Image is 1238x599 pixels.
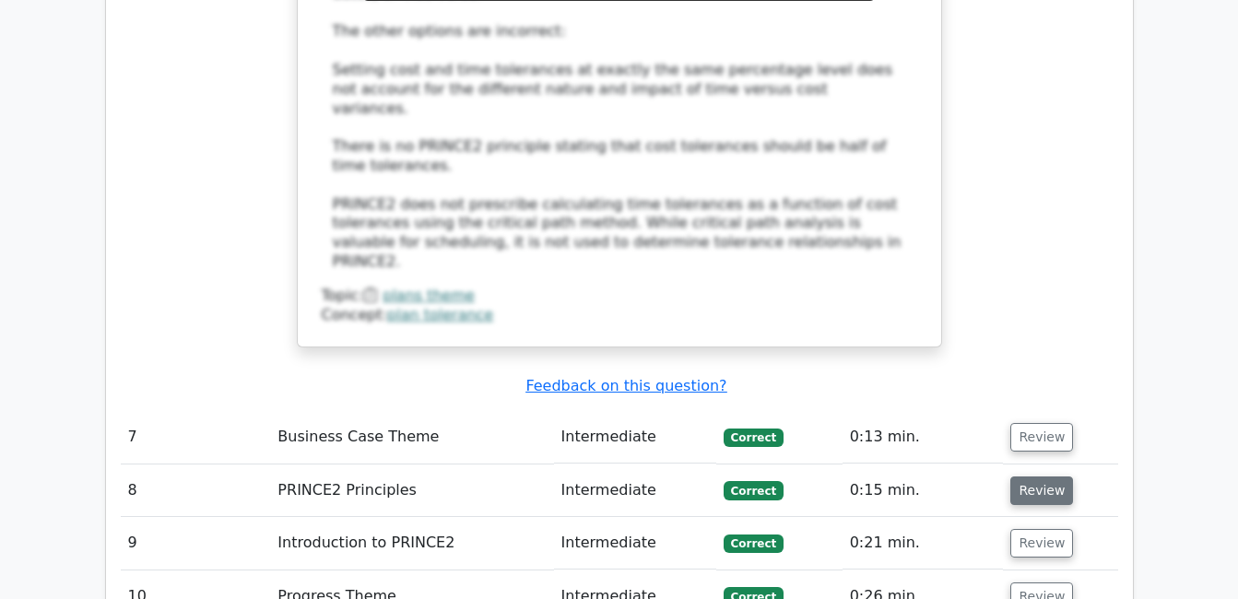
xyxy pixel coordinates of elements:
td: Intermediate [554,517,716,570]
td: Intermediate [554,464,716,517]
a: plan tolerance [387,306,493,323]
td: 0:15 min. [843,464,1004,517]
div: Topic: [322,287,917,306]
td: 0:21 min. [843,517,1004,570]
a: Feedback on this question? [525,377,726,394]
span: Correct [724,429,784,447]
button: Review [1010,529,1073,558]
td: 0:13 min. [843,411,1004,464]
td: Business Case Theme [270,411,553,464]
td: 9 [121,517,271,570]
td: 8 [121,464,271,517]
span: Correct [724,481,784,499]
td: Introduction to PRINCE2 [270,517,553,570]
td: 7 [121,411,271,464]
td: PRINCE2 Principles [270,464,553,517]
div: Concept: [322,306,917,325]
a: plans theme [383,287,475,304]
td: Intermediate [554,411,716,464]
button: Review [1010,423,1073,452]
span: Correct [724,534,784,553]
button: Review [1010,476,1073,505]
